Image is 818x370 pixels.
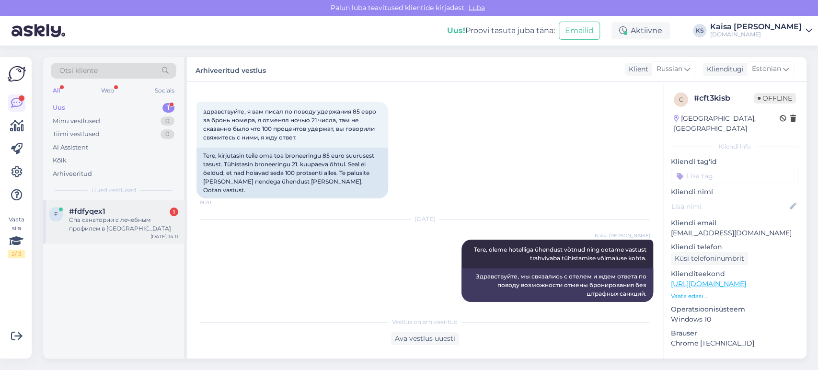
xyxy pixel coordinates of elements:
[671,228,799,238] p: [EMAIL_ADDRESS][DOMAIN_NAME]
[161,129,174,139] div: 0
[614,302,650,310] span: 8:56
[53,169,92,179] div: Arhiveeritud
[53,156,67,165] div: Kõik
[679,96,683,103] span: c
[671,169,799,183] input: Lisa tag
[559,22,600,40] button: Emailid
[196,215,653,223] div: [DATE]
[671,252,748,265] div: Küsi telefoninumbrit
[161,116,174,126] div: 0
[671,328,799,338] p: Brauser
[671,218,799,228] p: Kliendi email
[51,84,62,97] div: All
[99,84,116,97] div: Web
[754,93,796,104] span: Offline
[53,116,100,126] div: Minu vestlused
[461,268,653,302] div: Здравствуйте, мы связались с отелем и ждем ответа по поводу возможности отмены бронирования без ш...
[391,332,459,345] div: Ava vestlus uuesti
[54,210,58,218] span: f
[671,201,788,212] input: Lisa nimi
[671,279,746,288] a: [URL][DOMAIN_NAME]
[69,216,178,233] div: Спа санатории с лечебным профилем в [GEOGRAPHIC_DATA]
[710,31,802,38] div: [DOMAIN_NAME]
[671,304,799,314] p: Operatsioonisüsteem
[671,142,799,151] div: Kliendi info
[671,187,799,197] p: Kliendi nimi
[69,207,105,216] span: #fdfyqex1
[153,84,176,97] div: Socials
[170,208,178,216] div: 1
[674,114,780,134] div: [GEOGRAPHIC_DATA], [GEOGRAPHIC_DATA]
[693,24,706,37] div: KS
[162,103,174,113] div: 1
[671,242,799,252] p: Kliendi telefon
[53,143,88,152] div: AI Assistent
[671,269,799,279] p: Klienditeekond
[8,215,25,258] div: Vaata siia
[657,64,682,74] span: Russian
[595,232,650,239] span: Kaisa [PERSON_NAME]
[671,292,799,301] p: Vaata edasi ...
[8,250,25,258] div: 2 / 3
[710,23,812,38] a: Kaisa [PERSON_NAME][DOMAIN_NAME]
[199,199,235,206] span: 19:20
[671,157,799,167] p: Kliendi tag'id
[196,63,266,76] label: Arhiveeritud vestlus
[59,66,98,76] span: Otsi kliente
[671,314,799,324] p: Windows 10
[466,3,488,12] span: Luba
[710,23,802,31] div: Kaisa [PERSON_NAME]
[447,26,465,35] b: Uus!
[53,129,100,139] div: Tiimi vestlused
[53,103,65,113] div: Uus
[92,186,136,195] span: Uued vestlused
[611,22,670,39] div: Aktiivne
[625,64,648,74] div: Klient
[8,65,26,83] img: Askly Logo
[671,338,799,348] p: Chrome [TECHNICAL_ID]
[196,148,388,198] div: Tere, kirjutasin teile oma toa broneeringu 85 euro suurusest tasust. Tühistasin broneeringu 21. k...
[671,358,799,367] div: [PERSON_NAME]
[203,108,378,141] span: здравствуйте, я вам писал по поводу удержания 85 евро за бронь номера, я отменял ночью 21 числа, ...
[150,233,178,240] div: [DATE] 14:11
[694,92,754,104] div: # cft3kisb
[474,246,648,262] span: Tere, oleme hotelliga ühendust võtnud ning ootame vastust trahvivaba tühistamise võimaluse kohta.
[392,318,458,326] span: Vestlus on arhiveeritud
[703,64,744,74] div: Klienditugi
[447,25,555,36] div: Proovi tasuta juba täna:
[752,64,781,74] span: Estonian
